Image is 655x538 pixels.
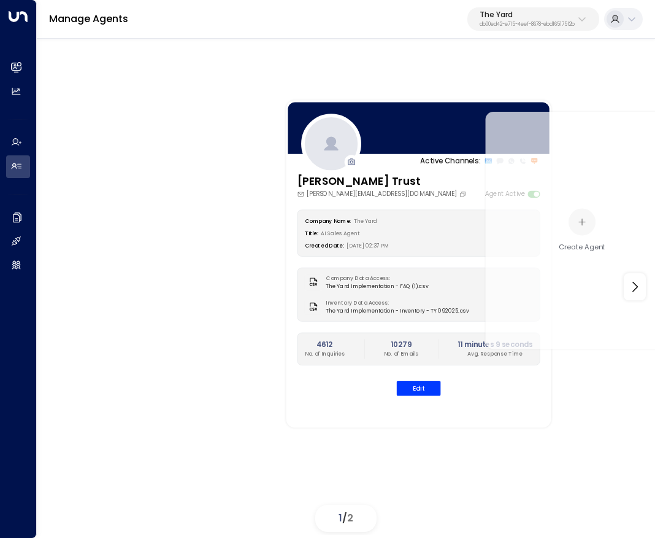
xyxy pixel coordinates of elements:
span: 2 [347,511,353,525]
p: db00ed42-e715-4eef-8678-ebd165175f2b [480,22,575,27]
p: No. of Emails [384,350,418,358]
div: [PERSON_NAME][EMAIL_ADDRESS][DOMAIN_NAME] [297,189,469,198]
label: Company Data Access: [326,275,424,283]
span: AI Sales Agent [321,230,359,237]
h2: 11 minutes 9 seconds [458,339,532,349]
div: / [315,505,377,532]
label: Created Date: [305,242,344,249]
button: Copy [459,190,469,198]
h2: 10279 [384,339,418,349]
label: Title: [305,230,318,237]
p: Avg. Response Time [458,350,532,358]
a: Manage Agents [49,12,128,26]
h2: 4612 [305,339,345,349]
span: The Yard Implementation - Inventory - TY 092025.csv [326,307,469,315]
p: No. of Inquiries [305,350,345,358]
span: 1 [339,511,342,525]
span: The Yard [354,217,378,225]
label: Company Name: [305,217,351,225]
span: The Yard Implementation - FAQ (1).csv [326,283,429,290]
span: [DATE] 02:37 PM [347,242,388,249]
label: Inventory Data Access: [326,299,465,307]
p: Active Channels: [420,156,480,166]
button: Edit [397,381,441,396]
p: The Yard [480,11,575,18]
div: Create Agent [559,242,606,252]
h3: [PERSON_NAME] Trust [297,173,469,189]
button: The Yarddb00ed42-e715-4eef-8678-ebd165175f2b [467,7,599,31]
